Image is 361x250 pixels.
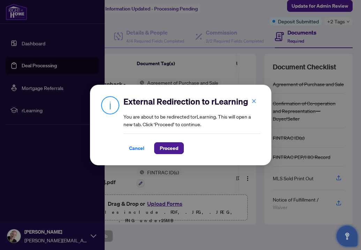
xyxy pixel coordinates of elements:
div: You are about to be redirected to rLearning . This will open a new tab. Click ‘Proceed’ to continue. [123,96,260,154]
span: close [251,99,256,104]
span: Cancel [129,143,144,154]
button: Cancel [123,142,150,154]
button: Open asap [337,226,358,247]
img: Info Icon [101,96,119,114]
button: Proceed [154,142,184,154]
span: Proceed [160,143,178,154]
h2: External Redirection to rLearning [123,96,260,107]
